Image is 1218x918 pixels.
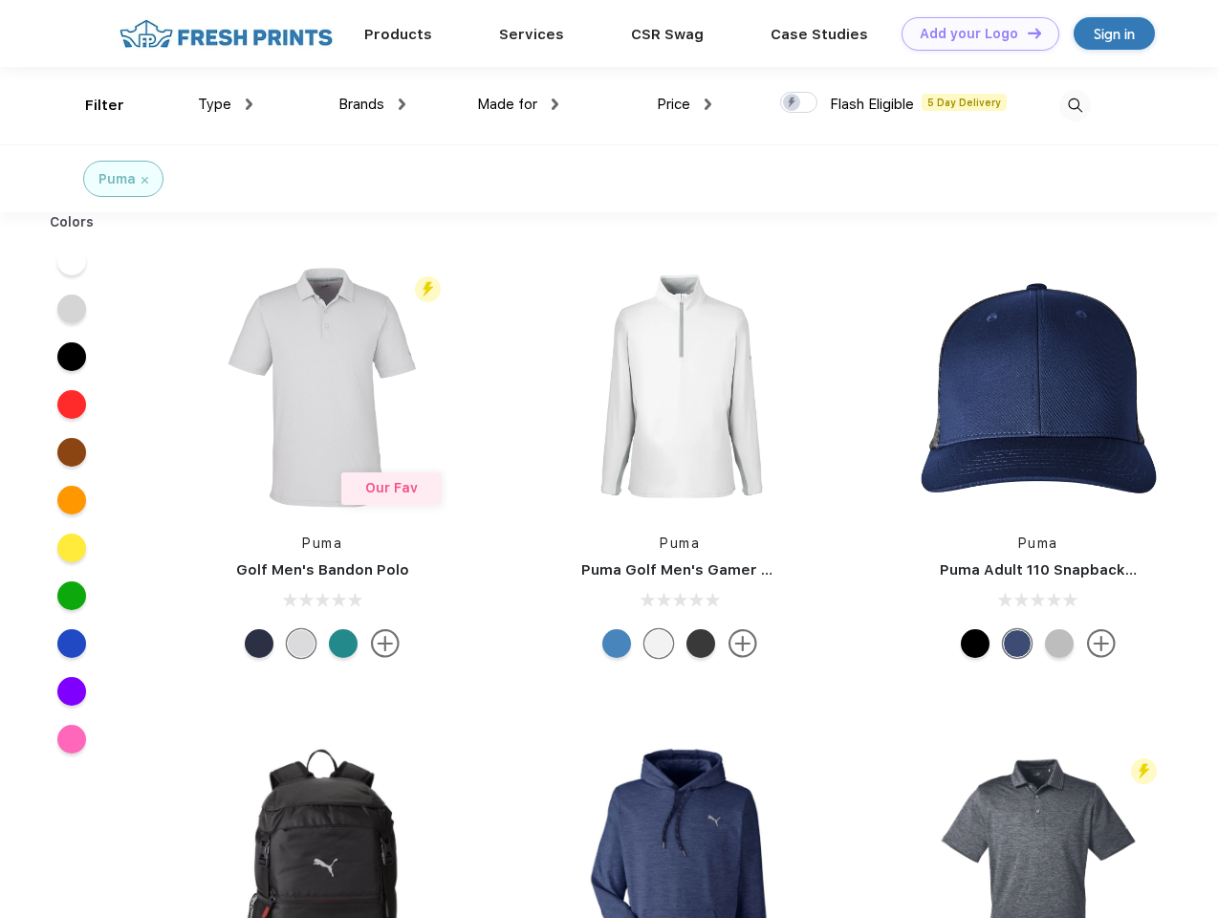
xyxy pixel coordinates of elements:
img: more.svg [1087,629,1116,658]
span: Our Fav [365,480,418,495]
img: more.svg [729,629,757,658]
img: dropdown.png [552,98,558,110]
span: Made for [477,96,537,113]
span: Type [198,96,231,113]
a: Puma Golf Men's Gamer Golf Quarter-Zip [581,561,883,579]
img: DT [1028,28,1041,38]
img: dropdown.png [705,98,711,110]
a: Golf Men's Bandon Polo [236,561,409,579]
img: flash_active_toggle.svg [1131,758,1157,784]
div: Navy Blazer [245,629,273,658]
div: Puma Black [686,629,715,658]
div: Colors [35,212,109,232]
a: Puma [660,535,700,551]
a: Services [499,26,564,43]
a: Products [364,26,432,43]
span: Price [657,96,690,113]
div: Quarry with Brt Whit [1045,629,1074,658]
img: flash_active_toggle.svg [415,276,441,302]
div: Filter [85,95,124,117]
div: Sign in [1094,23,1135,45]
div: Puma [98,169,136,189]
img: func=resize&h=266 [195,260,449,514]
div: Bright White [644,629,673,658]
a: Puma [302,535,342,551]
div: Pma Blk Pma Blk [961,629,990,658]
div: High Rise [287,629,315,658]
a: CSR Swag [631,26,704,43]
a: Sign in [1074,17,1155,50]
img: more.svg [371,629,400,658]
img: filter_cancel.svg [141,177,148,184]
img: func=resize&h=266 [553,260,807,514]
span: 5 Day Delivery [922,94,1007,111]
img: fo%20logo%202.webp [114,17,338,51]
span: Flash Eligible [830,96,914,113]
img: desktop_search.svg [1059,90,1091,121]
img: dropdown.png [399,98,405,110]
div: Peacoat Qut Shd [1003,629,1032,658]
div: Green Lagoon [329,629,358,658]
img: dropdown.png [246,98,252,110]
div: Add your Logo [920,26,1018,42]
span: Brands [338,96,384,113]
img: func=resize&h=266 [911,260,1165,514]
div: Bright Cobalt [602,629,631,658]
a: Puma [1018,535,1058,551]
